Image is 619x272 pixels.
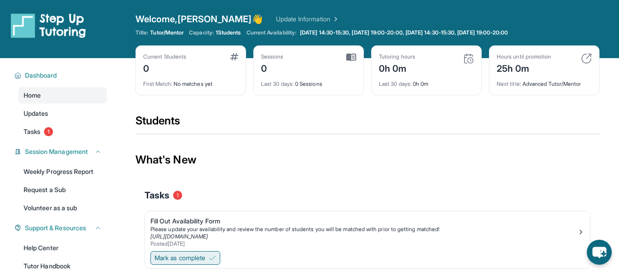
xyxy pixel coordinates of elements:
[143,80,172,87] span: First Match :
[18,87,107,104] a: Home
[261,80,294,87] span: Last 30 days :
[587,240,612,265] button: chat-button
[150,226,577,233] div: Please update your availability and review the number of students you will be matched with prior ...
[143,53,186,60] div: Current Students
[18,200,107,216] a: Volunteer as a sub
[150,29,184,36] span: Tutor/Mentor
[18,240,107,256] a: Help Center
[379,60,415,75] div: 0h 0m
[143,60,186,75] div: 0
[24,91,41,100] span: Home
[135,114,600,134] div: Students
[298,29,510,36] a: [DATE] 14:30-15:30, [DATE] 19:00-20:00, [DATE] 14:30-15:30, [DATE] 19:00-20:00
[143,75,238,88] div: No matches yet
[209,254,216,262] img: Mark as complete
[25,71,57,80] span: Dashboard
[276,15,339,24] a: Update Information
[150,240,577,247] div: Posted [DATE]
[150,233,208,240] a: [URL][DOMAIN_NAME]
[300,29,508,36] span: [DATE] 14:30-15:30, [DATE] 19:00-20:00, [DATE] 14:30-15:30, [DATE] 19:00-20:00
[261,53,284,60] div: Sessions
[25,147,88,156] span: Session Management
[379,80,411,87] span: Last 30 days :
[497,75,592,88] div: Advanced Tutor/Mentor
[150,217,577,226] div: Fill Out Availability Form
[230,53,238,60] img: card
[173,191,182,200] span: 1
[581,53,592,64] img: card
[21,223,102,232] button: Support & Resources
[135,13,263,25] span: Welcome, [PERSON_NAME] 👋
[379,53,415,60] div: Tutoring hours
[330,15,339,24] img: Chevron Right
[135,140,600,180] div: What's New
[18,105,107,122] a: Updates
[346,53,356,61] img: card
[21,71,102,80] button: Dashboard
[261,75,356,88] div: 0 Sessions
[18,182,107,198] a: Request a Sub
[25,223,86,232] span: Support & Resources
[145,189,169,202] span: Tasks
[497,80,521,87] span: Next title :
[11,13,86,38] img: logo
[44,127,53,136] span: 1
[497,60,551,75] div: 25h 0m
[261,60,284,75] div: 0
[247,29,296,36] span: Current Availability:
[145,211,590,249] a: Fill Out Availability FormPlease update your availability and review the number of students you w...
[150,251,220,265] button: Mark as complete
[216,29,241,36] span: 1 Students
[24,127,40,136] span: Tasks
[497,53,551,60] div: Hours until promotion
[155,253,205,262] span: Mark as complete
[135,29,148,36] span: Title:
[18,163,107,180] a: Weekly Progress Report
[18,124,107,140] a: Tasks1
[21,147,102,156] button: Session Management
[189,29,214,36] span: Capacity:
[463,53,474,64] img: card
[24,109,48,118] span: Updates
[379,75,474,88] div: 0h 0m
